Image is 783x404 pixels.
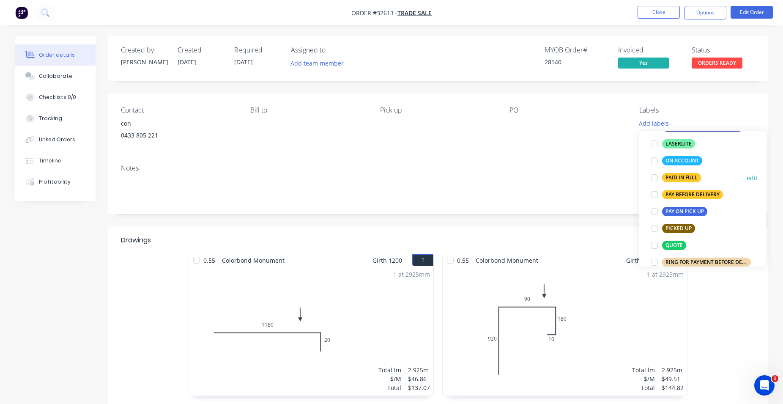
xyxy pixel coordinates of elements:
[662,207,707,216] div: PAY ON PICK UP
[121,46,167,54] div: Created by
[662,241,686,250] div: QUOTE
[39,93,76,101] div: Checklists 0/0
[372,254,402,267] span: Girth 1200
[662,190,723,199] div: PAY BEFORE DELIVERY
[15,87,96,108] button: Checklists 0/0
[662,156,702,165] div: ON ACCOUNT
[632,366,655,374] div: Total lm
[121,164,755,172] div: Notes
[393,270,430,279] div: 1 at 2925mm
[291,46,375,54] div: Assigned to
[39,72,72,80] div: Collaborate
[545,58,608,66] div: 28140
[39,51,75,59] div: Order details
[39,178,71,186] div: Profitability
[662,366,684,374] div: 2.925m
[408,366,430,374] div: 2.925m
[626,254,656,267] span: Girth 1200
[662,224,695,233] div: PICKED UP
[684,6,726,19] button: Options
[638,6,680,19] button: Close
[662,258,751,267] div: RING FOR PAYMENT BEFORE DELIVERY
[121,106,237,114] div: Contact
[178,58,196,66] span: [DATE]
[380,106,496,114] div: Pick up
[634,118,673,129] button: Add labels
[648,239,690,251] button: QUOTE
[286,58,348,69] button: Add team member
[648,138,698,150] button: LASERLITE
[291,58,348,69] button: Add team member
[178,46,224,54] div: Created
[454,254,472,267] span: 0.55
[15,150,96,171] button: Timeline
[618,58,669,68] span: Yes
[747,173,758,182] button: edit
[121,118,237,129] div: con
[648,172,704,184] button: PAID IN FULL
[662,383,684,392] div: $144.82
[378,366,401,374] div: Total lm
[351,9,397,17] span: Order #32613 -
[639,106,755,114] div: Labels
[189,267,433,396] div: 01180201 at 2925mmTotal lm$/MTotal2.925m$46.86$137.07
[692,58,742,68] span: ORDERS READY
[443,267,687,396] div: 092090180101 at 2925mmTotal lm$/MTotal2.925m$49.51$144.82
[692,46,755,54] div: Status
[250,106,366,114] div: Bill to
[378,374,401,383] div: $/M
[632,374,655,383] div: $/M
[662,173,701,182] div: PAID IN FULL
[648,256,754,268] button: RING FOR PAYMENT BEFORE DELIVERY
[219,254,288,267] span: Colorbond Monument
[632,383,655,392] div: Total
[15,108,96,129] button: Tracking
[731,6,773,19] button: Edit Order
[647,270,684,279] div: 1 at 2925mm
[121,129,237,141] div: 0433 805 221
[15,44,96,66] button: Order details
[648,155,706,167] button: ON ACCOUNT
[692,58,742,70] button: ORDERS READY
[408,374,430,383] div: $46.86
[772,375,778,382] span: 1
[662,139,695,148] div: LASERLITE
[15,66,96,87] button: Collaborate
[15,6,28,19] img: Factory
[39,115,62,122] div: Tracking
[648,121,747,133] button: [PERSON_NAME] BULLNOSING
[618,46,682,54] div: Invoiced
[39,136,75,143] div: Linked Orders
[121,58,167,66] div: [PERSON_NAME]
[545,46,608,54] div: MYOB Order #
[15,129,96,150] button: Linked Orders
[121,118,237,145] div: con0433 805 221
[472,254,542,267] span: Colorbond Monument
[648,189,726,201] button: PAY BEFORE DELIVERY
[662,374,684,383] div: $49.51
[509,106,625,114] div: PO
[121,235,151,245] div: Drawings
[412,254,433,266] button: 1
[648,206,711,217] button: PAY ON PICK UP
[648,223,698,234] button: PICKED UP
[378,383,401,392] div: Total
[754,375,775,396] iframe: Intercom live chat
[200,254,219,267] span: 0.55
[397,9,432,17] a: TRADE SALE
[234,58,253,66] span: [DATE]
[39,157,61,165] div: Timeline
[15,171,96,192] button: Profitability
[234,46,281,54] div: Required
[408,383,430,392] div: $137.07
